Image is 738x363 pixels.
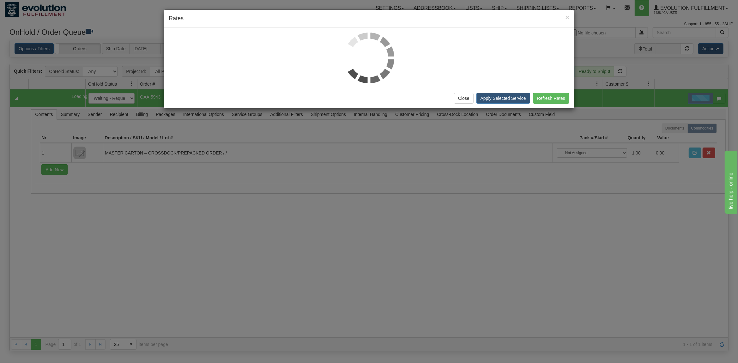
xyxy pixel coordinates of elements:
[169,15,569,23] h4: Rates
[454,93,474,104] button: Close
[476,93,530,104] button: Apply Selected Service
[5,4,58,11] div: live help - online
[566,14,569,21] button: Close
[566,14,569,21] span: ×
[533,93,569,104] button: Refresh Rates
[723,149,737,214] iframe: chat widget
[344,33,394,83] img: loader.gif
